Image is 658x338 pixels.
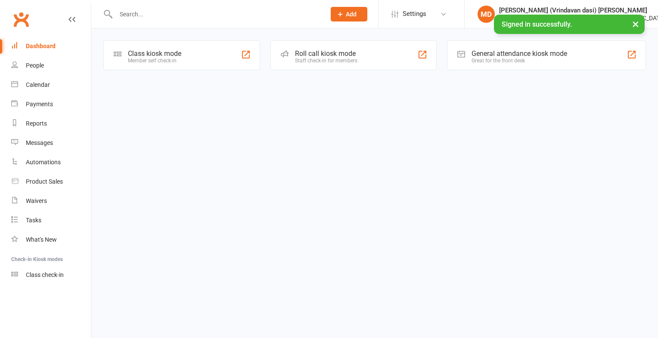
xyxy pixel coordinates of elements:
[11,56,91,75] a: People
[128,58,181,64] div: Member self check-in
[26,178,63,185] div: Product Sales
[11,114,91,133] a: Reports
[26,81,50,88] div: Calendar
[11,75,91,95] a: Calendar
[26,139,53,146] div: Messages
[11,211,91,230] a: Tasks
[502,20,572,28] span: Signed in successfully.
[11,230,91,249] a: What's New
[478,6,495,23] div: MD
[26,271,64,278] div: Class check-in
[128,49,181,58] div: Class kiosk mode
[295,49,357,58] div: Roll call kiosk mode
[26,159,61,166] div: Automations
[11,37,91,56] a: Dashboard
[113,8,320,20] input: Search...
[26,197,47,204] div: Waivers
[472,58,567,64] div: Great for the front desk
[346,11,357,18] span: Add
[26,43,56,49] div: Dashboard
[11,133,91,153] a: Messages
[11,153,91,172] a: Automations
[295,58,357,64] div: Staff check-in for members
[11,172,91,191] a: Product Sales
[26,120,47,127] div: Reports
[11,265,91,285] a: Class kiosk mode
[26,101,53,108] div: Payments
[26,236,57,243] div: What's New
[331,7,367,22] button: Add
[26,217,41,224] div: Tasks
[472,49,567,58] div: General attendance kiosk mode
[10,9,32,30] a: Clubworx
[11,191,91,211] a: Waivers
[628,15,643,33] button: ×
[403,4,426,24] span: Settings
[26,62,44,69] div: People
[11,95,91,114] a: Payments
